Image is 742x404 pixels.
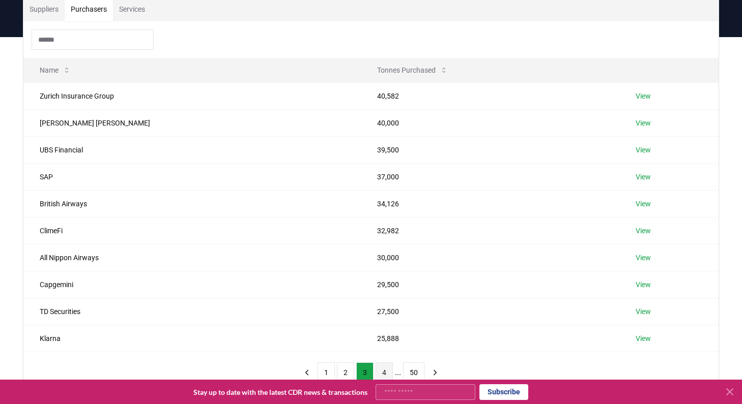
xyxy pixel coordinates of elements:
td: UBS Financial [23,136,361,163]
a: View [636,306,651,317]
button: 50 [403,362,424,383]
button: Tonnes Purchased [369,60,456,80]
td: 32,982 [361,217,619,244]
button: 1 [318,362,335,383]
td: Klarna [23,325,361,352]
td: 40,000 [361,109,619,136]
button: Name [32,60,79,80]
a: View [636,279,651,290]
td: 37,000 [361,163,619,190]
td: [PERSON_NAME] [PERSON_NAME] [23,109,361,136]
a: View [636,172,651,182]
button: next page [426,362,444,383]
a: View [636,145,651,155]
td: All Nippon Airways [23,244,361,271]
a: View [636,253,651,263]
a: View [636,333,651,344]
li: ... [395,366,401,379]
button: 4 [376,362,393,383]
td: British Airways [23,190,361,217]
button: 2 [337,362,354,383]
td: 29,500 [361,271,619,298]
td: Zurich Insurance Group [23,82,361,109]
td: 39,500 [361,136,619,163]
td: Capgemini [23,271,361,298]
td: 27,500 [361,298,619,325]
td: ClimeFi [23,217,361,244]
button: previous page [298,362,316,383]
td: 25,888 [361,325,619,352]
td: SAP [23,163,361,190]
td: 34,126 [361,190,619,217]
a: View [636,91,651,101]
a: View [636,118,651,128]
td: TD Securities [23,298,361,325]
button: 3 [356,362,374,383]
td: 30,000 [361,244,619,271]
td: 40,582 [361,82,619,109]
a: View [636,226,651,236]
a: View [636,199,651,209]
